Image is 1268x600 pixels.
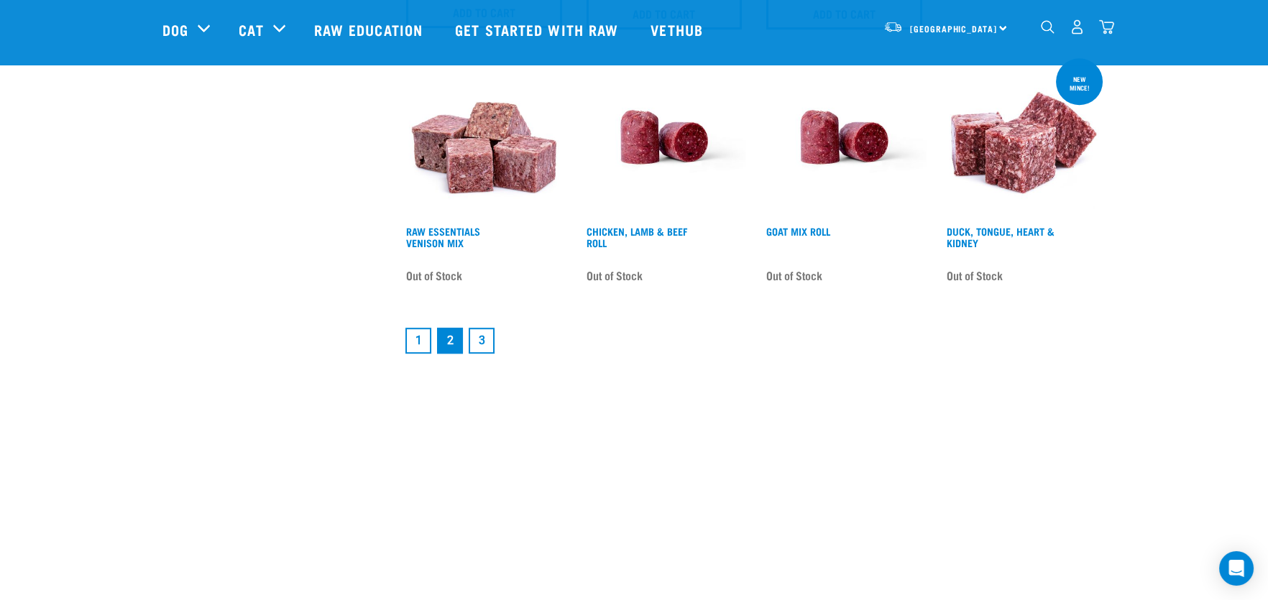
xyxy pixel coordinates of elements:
[406,229,480,245] a: Raw Essentials Venison Mix
[403,325,1106,356] nav: pagination
[943,55,1106,218] img: 1124 Lamb Chicken Heart Mix 01
[1219,551,1254,586] div: Open Intercom Messenger
[947,264,1003,286] span: Out of Stock
[636,1,721,58] a: Vethub
[1056,68,1103,98] div: new mince!
[947,229,1055,245] a: Duck, Tongue, Heart & Kidney
[1099,20,1114,35] img: home-icon@2x.png
[883,21,903,34] img: van-moving.png
[587,264,643,286] span: Out of Stock
[587,229,687,245] a: Chicken, Lamb & Beef Roll
[403,55,566,218] img: 1113 RE Venison Mix 01
[1041,21,1055,34] img: home-icon-1@2x.png
[469,328,495,354] a: Goto page 3
[910,27,997,32] span: [GEOGRAPHIC_DATA]
[583,55,746,218] img: Raw Essentials Chicken Lamb Beef Bulk Minced Raw Dog Food Roll Unwrapped
[239,19,263,40] a: Cat
[766,264,822,286] span: Out of Stock
[406,264,462,286] span: Out of Stock
[441,1,636,58] a: Get started with Raw
[1070,20,1085,35] img: user.png
[763,55,926,218] img: Raw Essentials Chicken Lamb Beef Bulk Minced Raw Dog Food Roll Unwrapped
[405,328,431,354] a: Goto page 1
[766,229,830,234] a: Goat Mix Roll
[437,328,463,354] a: Page 2
[300,1,441,58] a: Raw Education
[162,19,188,40] a: Dog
